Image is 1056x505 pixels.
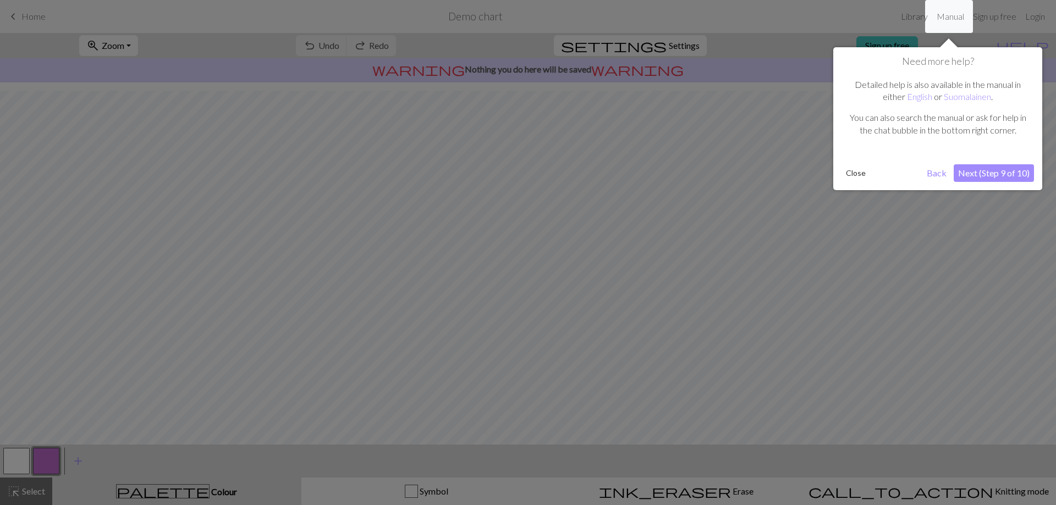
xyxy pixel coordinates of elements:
p: Detailed help is also available in the manual in either or . [847,79,1028,103]
a: Suomalainen [944,91,991,102]
div: Need more help? [833,47,1042,190]
button: Back [922,164,951,182]
button: Next (Step 9 of 10) [954,164,1034,182]
h1: Need more help? [842,56,1034,68]
a: English [907,91,932,102]
p: You can also search the manual or ask for help in the chat bubble in the bottom right corner. [847,112,1028,136]
button: Close [842,165,870,181]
